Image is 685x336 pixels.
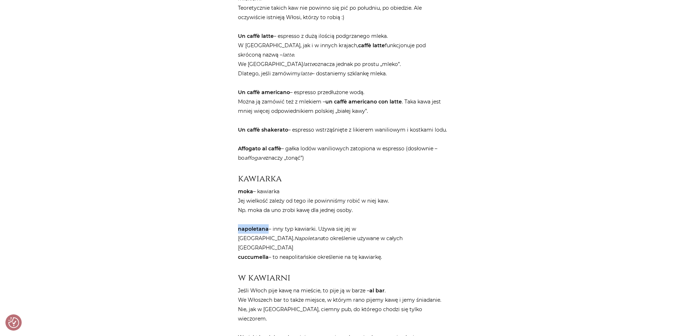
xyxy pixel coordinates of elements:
strong: Un caffè [238,33,260,39]
h3: w kawiarni [238,273,447,283]
strong: Affogato al caffè [238,145,281,152]
strong: caffè latte [358,42,385,49]
p: – kawiarka Jej wielkość zależy od tego ile powinniśmy robić w niej kaw. Np. moka da uno zrobi kaw... [238,187,447,262]
h3: kawiarka [238,173,447,184]
strong: un caffè americano con latte [325,98,402,105]
strong: latte [261,33,274,39]
strong: napoletana [238,226,269,232]
strong: moka [238,188,253,195]
strong: al bar [369,287,385,294]
img: Revisit consent button [8,317,19,328]
button: Preferencje co do zgód [8,317,19,328]
em: latte [300,70,312,77]
strong: cuccumella [238,254,269,260]
strong: Un caffè americano [238,89,290,96]
em: latte [303,61,315,67]
em: affogare [244,155,266,161]
em: latte [282,52,294,58]
em: Napoletana [294,235,323,242]
strong: Un caffè shakerato [238,127,288,133]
